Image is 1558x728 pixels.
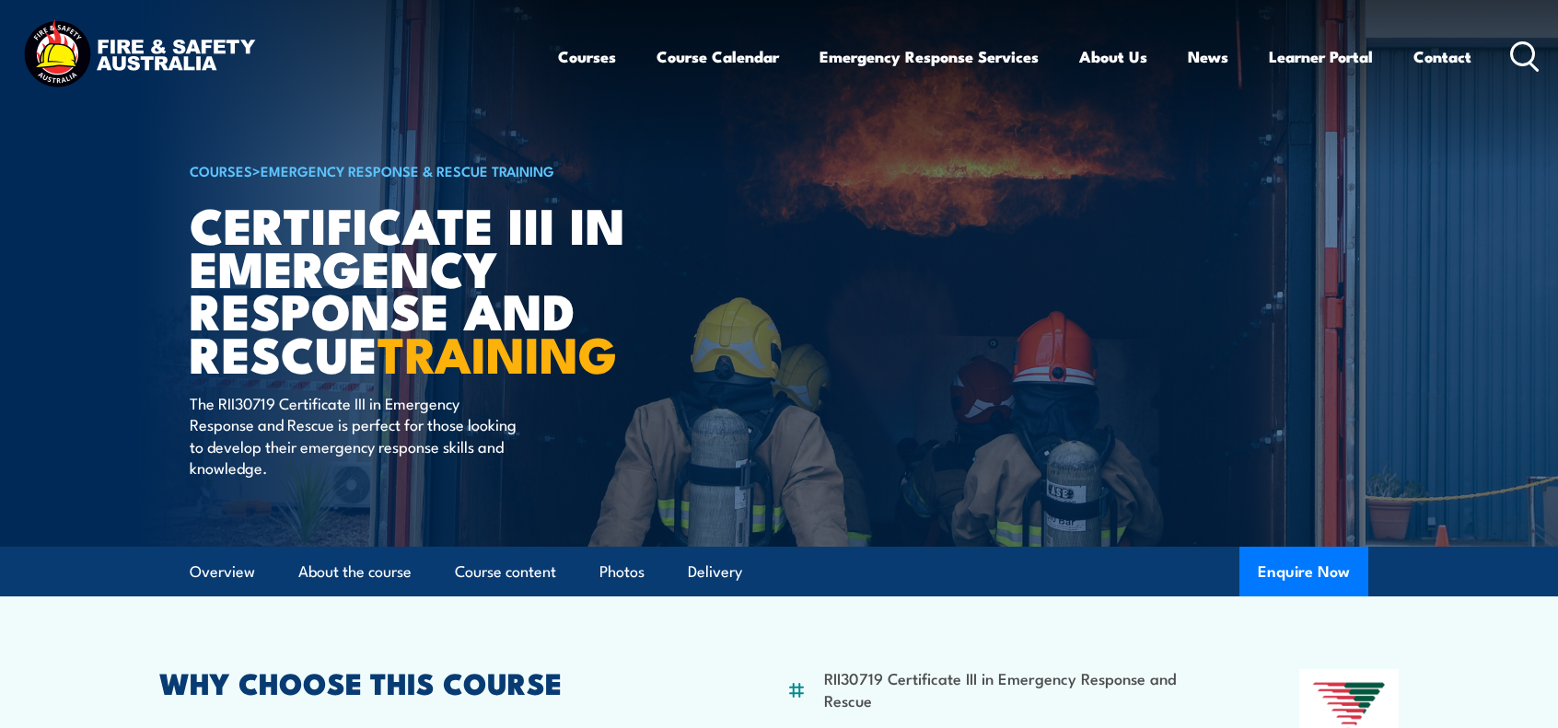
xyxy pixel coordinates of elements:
[558,32,616,81] a: Courses
[820,32,1039,81] a: Emergency Response Services
[190,202,645,375] h1: Certificate III in Emergency Response and Rescue
[190,548,255,596] a: Overview
[1413,32,1471,81] a: Contact
[298,548,412,596] a: About the course
[1079,32,1147,81] a: About Us
[657,32,779,81] a: Course Calendar
[190,392,526,479] p: The RII30719 Certificate III in Emergency Response and Rescue is perfect for those looking to dev...
[190,159,645,181] h6: >
[159,669,697,695] h2: WHY CHOOSE THIS COURSE
[455,548,556,596] a: Course content
[1239,547,1368,596] button: Enquire Now
[190,160,252,180] a: COURSES
[599,548,645,596] a: Photos
[261,160,554,180] a: Emergency Response & Rescue Training
[824,667,1210,711] li: RII30719 Certificate III in Emergency Response and Rescue
[1188,32,1228,81] a: News
[1269,32,1373,81] a: Learner Portal
[688,548,742,596] a: Delivery
[378,314,617,390] strong: TRAINING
